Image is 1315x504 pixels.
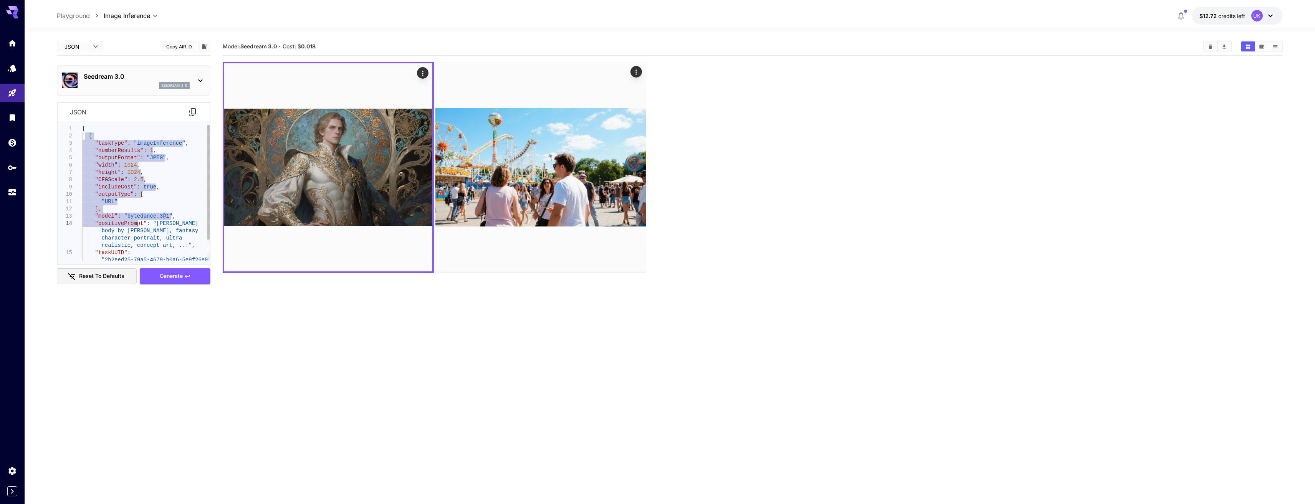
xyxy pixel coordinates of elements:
span: "positivePrompt" [95,220,147,226]
span: "width" [95,162,118,168]
div: 8 [58,176,72,183]
span: "taskType" [95,140,127,146]
div: 13 [58,213,72,220]
span: 2.5 [134,177,143,183]
div: UK [1251,10,1263,21]
span: "[PERSON_NAME] [153,220,198,226]
span: : [127,177,131,183]
span: "JPEG" [147,155,166,161]
div: 7 [58,169,72,176]
div: Home [8,38,17,48]
span: "outputType" [95,191,134,197]
div: Show media in grid viewShow media in video viewShow media in list view [1241,41,1283,52]
div: Wallet [8,138,17,147]
span: : [147,220,150,226]
b: 0.018 [301,43,316,50]
div: 3 [58,140,72,147]
span: , [185,140,189,146]
span: $12.72 [1199,13,1218,19]
a: Playground [57,11,90,20]
div: 15 [58,249,72,256]
span: : [127,140,131,146]
span: : [137,184,140,190]
button: Clear All [1204,41,1217,51]
span: : [140,155,143,161]
span: , [172,213,175,219]
span: 1024 [124,162,137,168]
span: true [144,184,157,190]
span: : [121,169,124,175]
span: "bytedance:3@1" [124,213,172,219]
nav: breadcrumb [57,11,104,20]
p: json [70,107,86,117]
p: Seedream 3.0 [84,72,190,81]
button: $12.721UK [1192,7,1283,25]
div: Actions [630,66,642,78]
div: 12 [58,205,72,213]
button: Add to library [201,42,208,51]
span: JSON [65,43,88,51]
span: 1024 [127,169,141,175]
div: Usage [8,188,17,197]
span: body by [PERSON_NAME], fantasy [101,228,198,234]
img: Z [435,62,646,273]
span: "taskUUID" [95,250,127,256]
span: "model" [95,213,118,219]
span: "imageInference" [134,140,185,146]
span: "2b2eed25-79a5-4679-b0a6-5e9f26e05d5 [101,257,217,263]
span: : [127,250,131,256]
div: 11 [58,198,72,205]
span: "outputFormat" [95,155,141,161]
div: Models [8,63,17,73]
span: , [153,147,156,154]
span: , [137,162,140,168]
span: { [89,133,92,139]
span: character portrait, ultra [101,235,182,241]
button: Show media in list view [1269,41,1282,51]
div: 10 [58,191,72,198]
img: 2Q== [224,63,432,271]
div: 2 [58,132,72,140]
span: 1 [150,147,153,154]
div: Seedream 3.0seedream_3_0 [62,69,205,92]
span: Model: [223,43,277,50]
span: realistic, concept art, ..." [101,242,192,248]
button: Reset to defaults [57,268,137,284]
button: Show media in grid view [1241,41,1255,51]
span: , [156,184,159,190]
div: 9 [58,183,72,191]
div: Library [8,113,17,122]
div: Playground [8,88,17,98]
span: Cost: $ [283,43,316,50]
div: $12.721 [1199,12,1245,20]
span: : [144,147,147,154]
span: [ [140,191,143,197]
span: : [117,213,121,219]
b: Seedream 3.0 [240,43,277,50]
span: "CFGScale" [95,177,127,183]
span: "height" [95,169,121,175]
button: Expand sidebar [7,486,17,496]
span: , [98,206,101,212]
div: Clear AllDownload All [1203,41,1232,52]
div: Settings [8,466,17,476]
span: , [166,155,169,161]
div: 1 [58,125,72,132]
span: , [144,177,147,183]
span: "includeCost" [95,184,137,190]
span: credits left [1218,13,1245,19]
button: Download All [1217,41,1231,51]
div: 14 [58,220,72,227]
button: Copy AIR ID [162,41,196,52]
div: 5 [58,154,72,162]
span: [ [82,126,85,132]
button: Generate [140,268,210,284]
button: Show media in video view [1255,41,1269,51]
span: : [117,162,121,168]
span: "numberResults" [95,147,144,154]
div: 6 [58,162,72,169]
span: ] [95,206,98,212]
span: Generate [160,271,183,281]
span: , [140,169,143,175]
